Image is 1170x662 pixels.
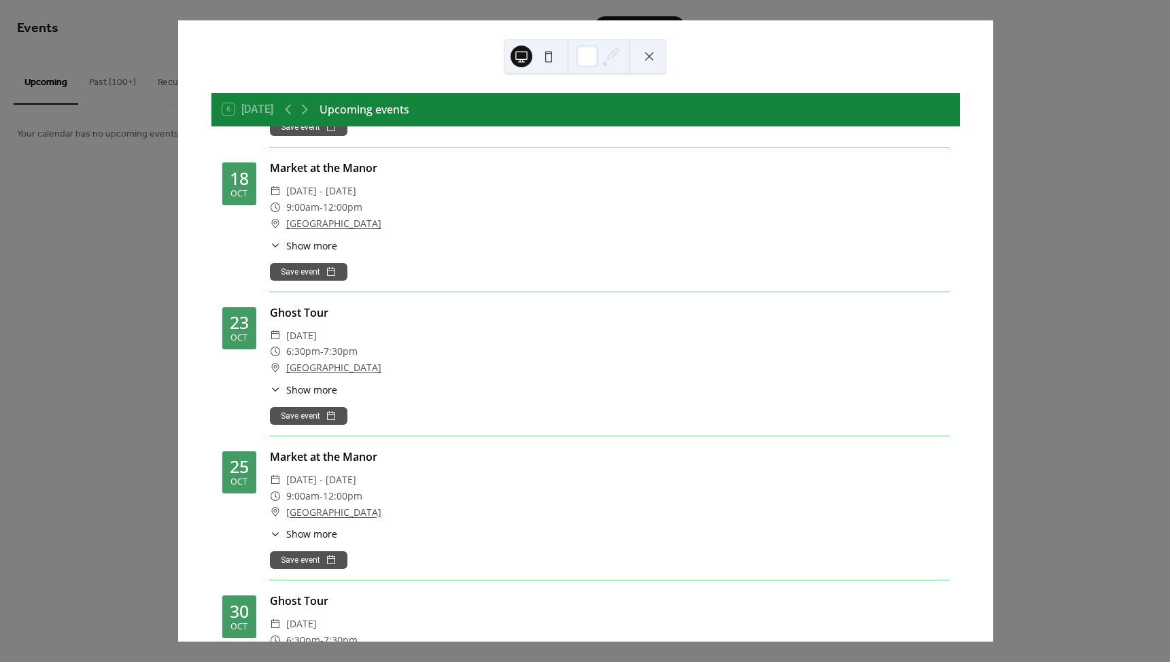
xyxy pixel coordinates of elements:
[270,616,281,632] div: ​
[324,632,358,648] span: 7:30pm
[286,527,337,541] span: Show more
[230,458,249,475] div: 25
[270,383,281,397] div: ​
[270,263,347,281] button: Save event
[270,383,337,397] button: ​Show more
[320,632,324,648] span: -
[270,239,281,253] div: ​
[270,632,281,648] div: ​
[270,488,281,504] div: ​
[270,215,281,232] div: ​
[230,478,247,487] div: Oct
[320,199,323,215] span: -
[270,118,347,136] button: Save event
[270,593,949,609] div: Ghost Tour
[270,472,281,488] div: ​
[286,504,381,521] a: [GEOGRAPHIC_DATA]
[270,504,281,521] div: ​
[286,360,381,376] a: [GEOGRAPHIC_DATA]
[286,215,381,232] a: [GEOGRAPHIC_DATA]
[320,101,409,118] div: Upcoming events
[323,488,362,504] span: 12:00pm
[270,160,949,176] div: Market at the Manor
[320,488,323,504] span: -
[323,199,362,215] span: 12:00pm
[286,328,317,344] span: [DATE]
[286,632,320,648] span: 6:30pm
[230,170,249,187] div: 18
[270,239,337,253] button: ​Show more
[270,199,281,215] div: ​
[270,551,347,569] button: Save event
[324,343,358,360] span: 7:30pm
[230,334,247,343] div: Oct
[270,449,949,465] div: Market at the Manor
[270,407,347,425] button: Save event
[270,527,337,541] button: ​Show more
[270,343,281,360] div: ​
[320,343,324,360] span: -
[230,623,247,631] div: Oct
[270,360,281,376] div: ​
[286,343,320,360] span: 6:30pm
[270,304,949,321] div: Ghost Tour
[286,239,337,253] span: Show more
[270,527,281,541] div: ​
[286,183,356,199] span: [DATE] - [DATE]
[286,616,317,632] span: [DATE]
[286,488,320,504] span: 9:00am
[286,383,337,397] span: Show more
[230,603,249,620] div: 30
[286,472,356,488] span: [DATE] - [DATE]
[230,314,249,331] div: 23
[230,190,247,198] div: Oct
[270,328,281,344] div: ​
[286,199,320,215] span: 9:00am
[270,183,281,199] div: ​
